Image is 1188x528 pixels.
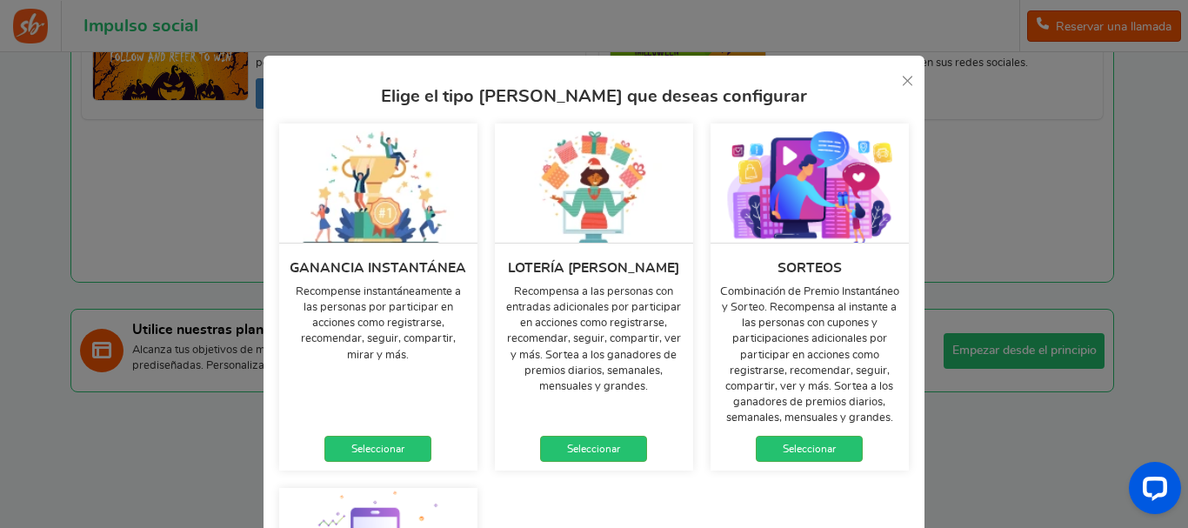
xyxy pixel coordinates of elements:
font: Seleccionar [567,444,620,454]
font: Elige el tipo [PERSON_NAME] que deseas configurar [381,88,807,105]
font: Seleccionar [351,444,404,454]
a: Seleccionar [324,436,431,462]
a: Seleccionar [540,436,647,462]
font: Combinación de Premio Instantáneo y Sorteo. Recompensa al instante a las personas con cupones y p... [720,286,899,424]
font: Recompensa a las personas con entradas adicionales por participar en acciones como registrarse, r... [506,286,681,392]
font: Ganancia instantánea [290,262,466,275]
img: instant-win_v1.webp [279,124,477,243]
a: Seleccionar [756,436,863,462]
img: sweepstakes_v1.webp [495,124,693,243]
font: Recompense instantáneamente a las personas por participar en acciones como registrarse, recomenda... [296,286,461,361]
img: giveaways_v1.webp [711,124,909,243]
iframe: Widget de chat LiveChat [1115,455,1188,528]
font: Sorteos [778,262,842,275]
font: Lotería [PERSON_NAME] [508,262,679,275]
a: × [901,70,914,91]
font: Seleccionar [783,444,836,454]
